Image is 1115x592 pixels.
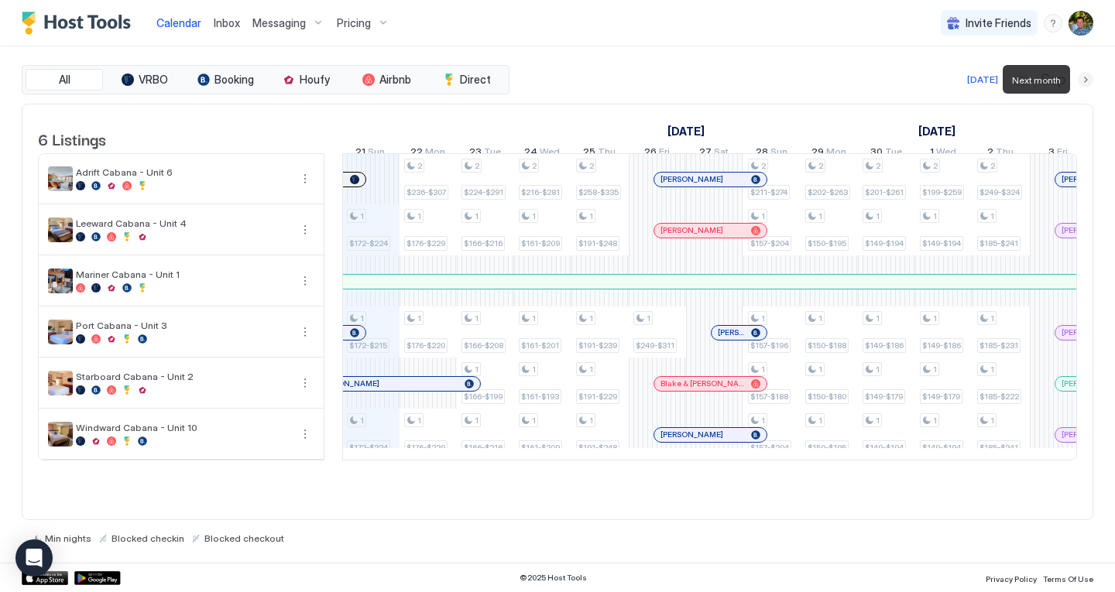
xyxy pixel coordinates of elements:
span: [PERSON_NAME] [317,378,379,388]
span: Fri [659,145,670,162]
span: $185-$231 [979,340,1018,351]
span: $199-$259 [922,187,962,197]
span: $149-$194 [865,443,904,453]
span: 1 [876,416,880,426]
span: $224-$291 [464,187,503,197]
span: 28 [756,145,768,162]
span: 1 [876,211,880,221]
span: Fri [1057,145,1068,162]
a: September 24, 2025 [520,142,564,165]
span: $149-$194 [922,238,961,248]
span: 1 [761,416,765,426]
span: $191-$239 [578,340,617,351]
span: Booking [214,73,254,87]
span: $149-$186 [922,340,961,351]
span: $149-$194 [865,238,904,248]
span: 1 [647,313,650,323]
span: 1 [417,416,421,426]
a: September 25, 2025 [579,142,619,165]
button: [DATE] [965,70,1000,89]
span: $191-$229 [578,392,617,402]
div: tab-group [22,65,509,94]
span: 1 [475,313,479,323]
span: 1 [818,313,822,323]
span: 1 [589,211,593,221]
span: 1 [532,364,536,375]
span: 1 [532,416,536,426]
a: September 29, 2025 [808,142,850,165]
span: $172-$215 [349,340,387,351]
span: Starboard Cabana - Unit 2 [76,371,290,382]
span: 1 [360,211,364,221]
span: $176-$220 [407,340,445,351]
span: 1 [818,416,822,426]
span: Mariner Cabana - Unit 1 [76,269,290,280]
span: 23 [469,145,482,162]
span: $185-$241 [979,238,1018,248]
span: Calendar [156,16,201,29]
span: $191-$248 [578,443,617,453]
span: 2 [933,161,938,171]
span: Sun [368,145,385,162]
span: All [59,73,70,87]
a: September 22, 2025 [407,142,449,165]
span: $157-$204 [750,238,789,248]
span: 6 Listings [38,127,106,150]
span: $249-$311 [636,340,674,351]
span: Tue [885,145,902,162]
span: 2 [876,161,880,171]
span: 1 [818,211,822,221]
span: Privacy Policy [986,574,1037,583]
a: Google Play Store [74,571,121,585]
div: menu [296,425,314,443]
div: listing image [48,320,73,344]
a: September 27, 2025 [695,142,732,165]
span: 21 [355,145,365,162]
span: $201-$261 [865,187,904,197]
span: 1 [990,364,994,375]
a: October 1, 2025 [914,120,959,142]
span: Invite Friends [966,16,1031,30]
span: [PERSON_NAME] [660,174,723,184]
span: $150-$195 [808,443,846,453]
button: Next month [1078,72,1093,87]
span: Wed [540,145,560,162]
div: listing image [48,371,73,395]
span: 30 [870,145,883,162]
button: More options [296,323,314,341]
span: $150-$180 [808,392,846,402]
span: 2 [990,161,995,171]
div: menu [296,323,314,341]
span: $157-$204 [750,443,789,453]
a: Host Tools Logo [22,12,138,35]
div: [DATE] [967,73,998,87]
div: menu [296,272,314,290]
span: $176-$229 [407,443,445,453]
span: $172-$224 [349,238,388,248]
span: 1 [933,416,937,426]
button: Booking [187,69,264,91]
span: 1 [761,313,765,323]
span: Blocked checkin [111,532,184,544]
span: $149-$179 [865,392,903,402]
span: 24 [524,145,537,162]
span: $161-$209 [521,443,560,453]
div: menu [296,221,314,239]
span: 1 [417,211,421,221]
div: menu [296,374,314,392]
span: $161-$201 [521,340,559,351]
a: September 30, 2025 [866,142,906,165]
span: $216-$281 [521,187,560,197]
a: September 21, 2025 [352,142,389,165]
span: $166-$216 [464,238,503,248]
span: 1 [930,145,934,162]
span: $172-$224 [349,443,388,453]
span: 1 [475,211,479,221]
a: App Store [22,571,68,585]
button: More options [296,169,314,188]
span: $185-$222 [979,392,1019,402]
span: Mon [826,145,846,162]
span: 1 [990,313,994,323]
